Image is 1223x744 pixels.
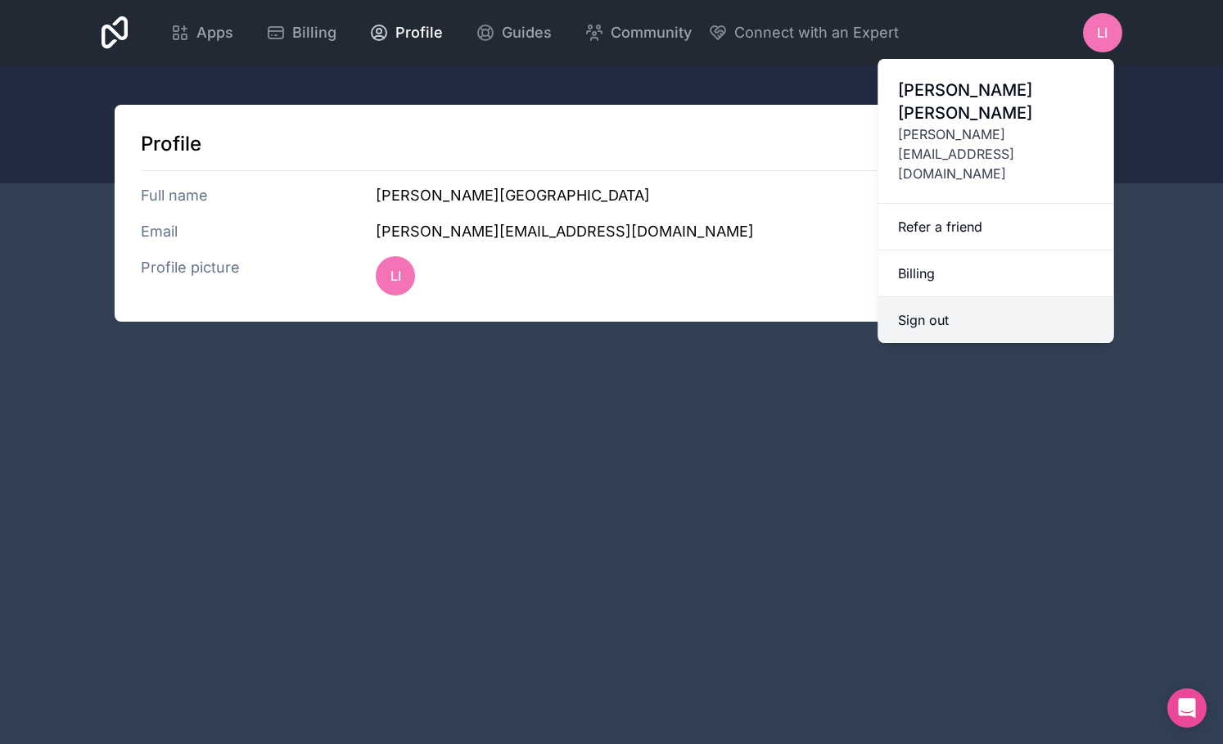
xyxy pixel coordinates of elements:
[292,21,336,44] span: Billing
[734,21,899,44] span: Connect with an Expert
[611,21,692,44] span: Community
[376,184,1082,207] h3: [PERSON_NAME][GEOGRAPHIC_DATA]
[898,124,1094,183] span: [PERSON_NAME][EMAIL_ADDRESS][DOMAIN_NAME]
[395,21,443,44] span: Profile
[463,15,565,51] a: Guides
[196,21,233,44] span: Apps
[157,15,246,51] a: Apps
[141,220,377,243] h3: Email
[141,256,377,295] h3: Profile picture
[708,21,899,44] button: Connect with an Expert
[878,204,1114,250] a: Refer a friend
[1167,688,1207,728] div: Open Intercom Messenger
[253,15,350,51] a: Billing
[878,297,1114,343] button: Sign out
[376,220,1082,243] h3: [PERSON_NAME][EMAIL_ADDRESS][DOMAIN_NAME]
[571,15,705,51] a: Community
[141,131,1083,157] h1: Profile
[502,21,552,44] span: Guides
[878,250,1114,297] a: Billing
[356,15,456,51] a: Profile
[898,79,1094,124] span: [PERSON_NAME] [PERSON_NAME]
[1097,23,1108,43] span: LI
[390,266,401,286] span: LI
[141,184,377,207] h3: Full name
